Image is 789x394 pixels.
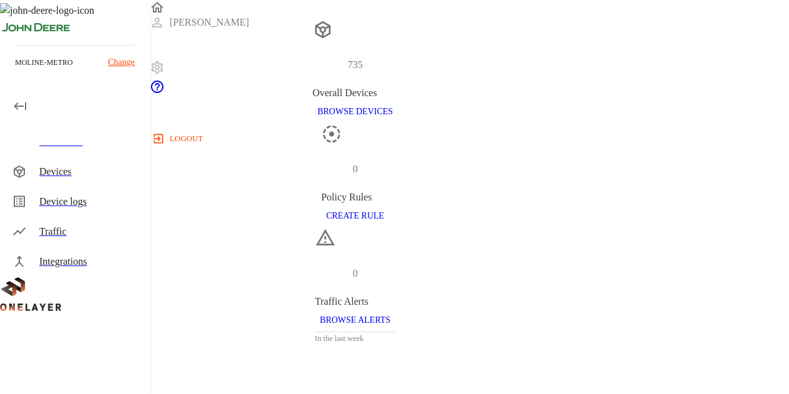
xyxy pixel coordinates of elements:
[315,314,395,325] a: BROWSE ALERTS
[321,190,389,205] div: Policy Rules
[150,129,208,149] button: logout
[352,162,357,177] p: 0
[321,205,389,228] button: CREATE RULE
[150,129,789,149] a: logout
[150,86,165,96] a: onelayer-support
[170,15,249,30] p: [PERSON_NAME]
[315,332,395,346] h3: In the last week
[315,294,395,309] div: Traffic Alerts
[315,309,395,332] button: BROWSE ALERTS
[150,86,165,96] span: Support Portal
[352,266,357,281] p: 0
[321,210,389,220] a: CREATE RULE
